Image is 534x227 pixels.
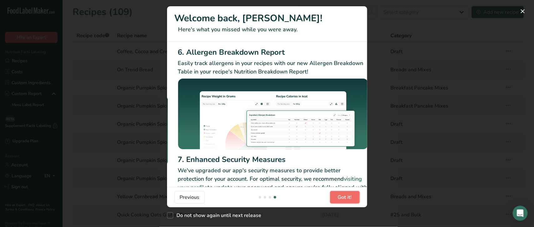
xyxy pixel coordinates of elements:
img: Allergen Breakdown Report [178,78,368,152]
span: Got it! [338,194,352,201]
p: Here's what you missed while you were away. [175,25,360,34]
span: Previous [180,194,200,201]
p: We've upgraded our app's security measures to provide better protection for your account. For opt... [178,166,368,200]
h2: 6. Allergen Breakdown Report [178,47,368,58]
p: Easily track allergens in your recipes with our new Allergen Breakdown Table in your recipe's Nut... [178,59,368,76]
span: Do not show again until next release [173,212,262,219]
button: Previous [175,191,205,204]
div: Open Intercom Messenger [513,206,528,221]
h1: Welcome back, [PERSON_NAME]! [175,11,360,25]
button: Got it! [330,191,360,204]
h2: 7. Enhanced Security Measures [178,154,368,165]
